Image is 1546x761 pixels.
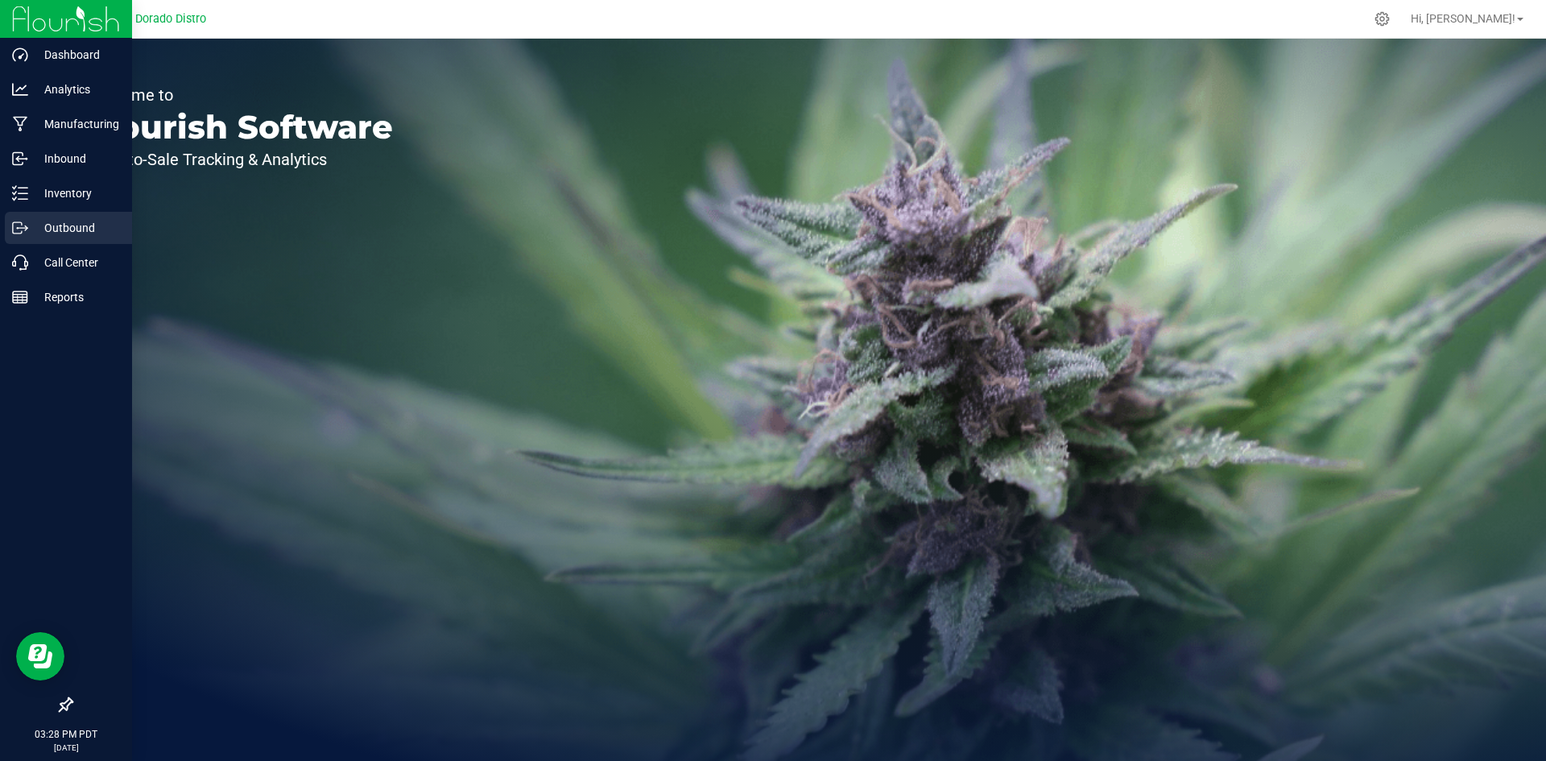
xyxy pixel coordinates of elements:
[12,81,28,97] inline-svg: Analytics
[87,151,393,168] p: Seed-to-Sale Tracking & Analytics
[12,116,28,132] inline-svg: Manufacturing
[122,12,206,26] span: El Dorado Distro
[28,184,125,203] p: Inventory
[28,287,125,307] p: Reports
[12,289,28,305] inline-svg: Reports
[1372,11,1392,27] div: Manage settings
[12,185,28,201] inline-svg: Inventory
[28,218,125,238] p: Outbound
[12,151,28,167] inline-svg: Inbound
[7,727,125,742] p: 03:28 PM PDT
[28,80,125,99] p: Analytics
[12,220,28,236] inline-svg: Outbound
[7,742,125,754] p: [DATE]
[28,114,125,134] p: Manufacturing
[12,254,28,271] inline-svg: Call Center
[28,253,125,272] p: Call Center
[12,47,28,63] inline-svg: Dashboard
[28,149,125,168] p: Inbound
[87,111,393,143] p: Flourish Software
[87,87,393,103] p: Welcome to
[16,632,64,680] iframe: Resource center
[1411,12,1515,25] span: Hi, [PERSON_NAME]!
[28,45,125,64] p: Dashboard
